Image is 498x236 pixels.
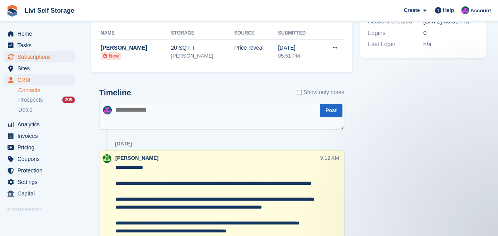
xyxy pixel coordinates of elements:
[297,88,302,97] input: Show only notes
[4,63,75,74] a: menu
[99,27,171,40] th: Name
[17,153,65,164] span: Coupons
[115,155,158,161] span: [PERSON_NAME]
[171,44,234,52] div: 20 SQ FT
[62,97,75,103] div: 209
[4,40,75,51] a: menu
[4,216,75,227] a: menu
[320,154,339,162] div: 9:12 AM
[18,96,43,104] span: Prospects
[461,6,469,14] img: Graham Cameron
[101,44,171,52] div: [PERSON_NAME]
[17,119,65,130] span: Analytics
[115,141,132,147] div: [DATE]
[17,63,65,74] span: Sites
[4,119,75,130] a: menu
[4,188,75,199] a: menu
[368,40,424,49] div: Last Login
[17,188,65,199] span: Capital
[103,154,111,163] img: Alex Handyside
[18,106,75,114] a: Deals
[101,52,121,60] li: New
[103,106,112,114] img: Graham Cameron
[65,217,75,226] a: Preview store
[404,6,420,14] span: Create
[368,29,424,38] div: Logins
[4,142,75,153] a: menu
[4,28,75,39] a: menu
[17,28,65,39] span: Home
[17,176,65,188] span: Settings
[99,88,131,97] h2: Timeline
[17,74,65,85] span: CRM
[4,153,75,164] a: menu
[470,7,491,15] span: Account
[6,5,18,17] img: stora-icon-8386f47178a22dfd0bd8f6a31ec36ba5ce8667c1dd55bd0f319d3a0aa187defe.svg
[17,165,65,176] span: Protection
[423,17,479,26] div: [DATE] 05:51 PM
[278,52,319,60] div: 05:51 PM
[4,74,75,85] a: menu
[423,40,479,49] div: n/a
[4,130,75,141] a: menu
[423,29,479,38] div: 0
[17,142,65,153] span: Pricing
[171,52,234,60] div: [PERSON_NAME]
[4,176,75,188] a: menu
[21,4,77,17] a: Livi Self Storage
[18,106,32,114] span: Deals
[320,104,342,117] button: Post
[17,216,65,227] span: Online Store
[7,206,79,214] span: Storefront
[443,6,454,14] span: Help
[278,44,319,52] div: [DATE]
[18,87,75,94] a: Contacts
[17,40,65,51] span: Tasks
[4,165,75,176] a: menu
[278,27,319,40] th: Submitted
[17,51,65,62] span: Subscriptions
[18,96,75,104] a: Prospects 209
[234,44,278,52] div: Price reveal
[4,51,75,62] a: menu
[234,27,278,40] th: Source
[171,27,234,40] th: Storage
[368,17,424,26] div: Account Created
[297,88,344,97] label: Show only notes
[17,130,65,141] span: Invoices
